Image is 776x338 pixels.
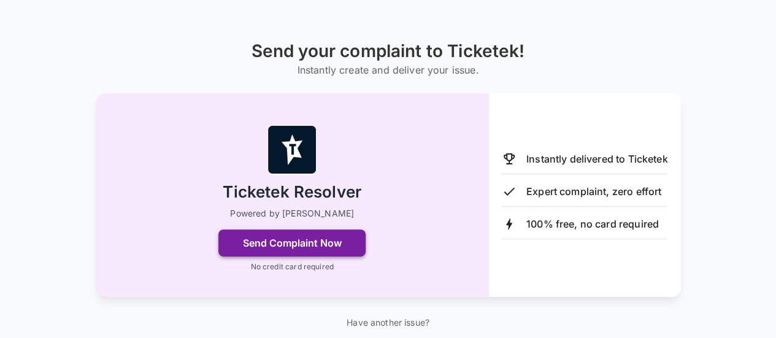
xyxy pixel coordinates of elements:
p: 100% free, no card required [526,217,659,231]
p: No credit card required [250,261,333,272]
p: Expert complaint, zero effort [526,184,661,199]
p: Have another issue? [339,317,437,329]
h1: Send your complaint to Ticketek! [252,41,525,61]
h6: Instantly create and deliver your issue. [252,61,525,79]
img: Ticketek [267,125,317,174]
p: Instantly delivered to Ticketek [526,152,668,166]
button: Send Complaint Now [218,229,366,256]
h2: Ticketek Resolver [223,182,361,203]
p: Powered by [PERSON_NAME] [230,207,354,220]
